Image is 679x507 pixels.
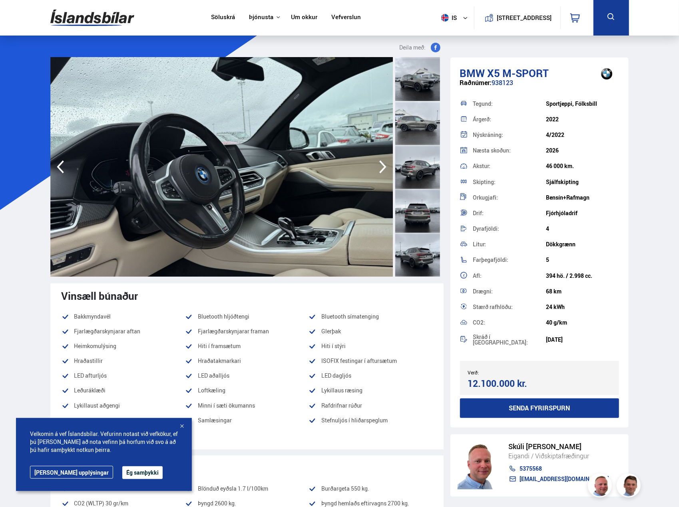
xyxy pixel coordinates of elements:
[30,430,178,454] span: Velkomin á vef Íslandsbílar. Vefurinn notast við vefkökur, ef þú [PERSON_NAME] að nota vefinn þá ...
[291,14,317,22] a: Um okkur
[546,132,619,138] div: 4/2022
[309,401,432,410] li: Rafdrifnar rúður
[460,398,619,418] button: Senda fyrirspurn
[396,43,444,52] button: Deila með:
[62,341,185,351] li: Heimkomulýsing
[546,273,619,279] div: 394 hö. / 2.998 cc.
[500,14,549,21] button: [STREET_ADDRESS]
[473,257,546,263] div: Farþegafjöldi:
[473,320,546,325] div: CO2:
[478,6,556,29] a: [STREET_ADDRESS]
[185,356,309,366] li: Hraðatakmarkari
[62,290,432,302] div: Vinsæll búnaður
[591,61,623,86] img: brand logo
[309,386,432,395] li: Lykillaus ræsing
[122,466,163,479] button: Ég samþykki
[6,3,30,27] button: Opna LiveChat spjallviðmót
[185,327,309,336] li: Fjarlægðarskynjarar framan
[473,210,546,216] div: Drif:
[473,148,546,153] div: Næsta skoðun:
[50,5,134,31] img: G0Ugv5HjCgRt.svg
[309,341,432,351] li: Hiti í stýri
[460,79,619,95] div: 938123
[458,442,501,489] img: siFngHWaQ9KaOqBr.png
[546,241,619,248] div: Dökkgrænn
[473,273,546,279] div: Afl:
[62,312,185,321] li: Bakkmyndavél
[185,386,309,395] li: Loftkæling
[185,341,309,351] li: Hiti í framsætum
[473,242,546,247] div: Litur:
[473,289,546,294] div: Drægni:
[185,484,309,493] li: Blönduð eyðsla 1.7 l/100km
[309,327,432,336] li: Glerþak
[546,194,619,201] div: Bensín+Rafmagn
[546,304,619,310] div: 24 kWh
[473,334,546,345] div: Skráð í [GEOGRAPHIC_DATA]:
[546,319,619,326] div: 40 g/km
[546,147,619,154] div: 2026
[488,66,549,80] span: X5 M-SPORT
[460,66,485,80] span: BMW
[50,57,393,277] img: 3149626.jpeg
[509,476,609,482] a: [EMAIL_ADDRESS][DOMAIN_NAME]
[62,327,185,336] li: Fjarlægðarskynjarar aftan
[473,117,546,122] div: Árgerð:
[460,78,492,87] span: Raðnúmer:
[589,475,613,499] img: siFngHWaQ9KaOqBr.png
[62,356,185,366] li: Hraðastillir
[473,304,546,310] div: Stærð rafhlöðu:
[185,401,309,410] li: Minni í sæti ökumanns
[546,101,619,107] div: Sportjeppi, Fólksbíll
[546,288,619,295] div: 68 km
[185,312,309,321] li: Bluetooth hljóðtengi
[509,442,609,451] div: Skúli [PERSON_NAME]
[473,163,546,169] div: Akstur:
[473,132,546,138] div: Nýskráning:
[473,226,546,232] div: Dyrafjöldi:
[546,163,619,169] div: 46 000 km.
[473,179,546,185] div: Skipting:
[473,101,546,107] div: Tegund:
[309,371,432,380] li: LED dagljós
[30,466,113,479] a: [PERSON_NAME] upplýsingar
[309,484,432,493] li: Burðargeta 550 kg.
[438,14,458,22] span: is
[185,371,309,380] li: LED aðalljós
[546,337,619,343] div: [DATE]
[546,226,619,232] div: 4
[309,356,432,366] li: ISOFIX festingar í aftursætum
[185,416,309,425] li: Samlæsingar
[211,14,235,22] a: Söluskrá
[62,386,185,395] li: Leðuráklæði
[441,14,449,22] img: svg+xml;base64,PHN2ZyB4bWxucz0iaHR0cDovL3d3dy53My5vcmcvMjAwMC9zdmciIHdpZHRoPSI1MTIiIGhlaWdodD0iNT...
[468,378,537,389] div: 12.100.000 kr.
[62,401,185,410] li: Lykillaust aðgengi
[331,14,361,22] a: Vefverslun
[546,210,619,216] div: Fjórhjóladrif
[400,43,426,52] span: Deila með:
[546,179,619,185] div: Sjálfskipting
[62,416,185,425] li: Regnskynjari
[509,465,609,472] a: 5375568
[62,462,432,474] div: Orkugjafi / Vél
[309,312,432,321] li: Bluetooth símatenging
[546,116,619,123] div: 2022
[468,370,540,375] div: Verð:
[438,6,474,30] button: is
[473,195,546,200] div: Orkugjafi:
[249,14,273,21] button: Þjónusta
[618,475,642,499] img: FbJEzSuNWCJXmdc-.webp
[509,451,609,461] div: Eigandi / Viðskiptafræðingur
[309,416,432,425] li: Stefnuljós í hliðarspeglum
[546,257,619,263] div: 5
[62,371,185,380] li: LED afturljós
